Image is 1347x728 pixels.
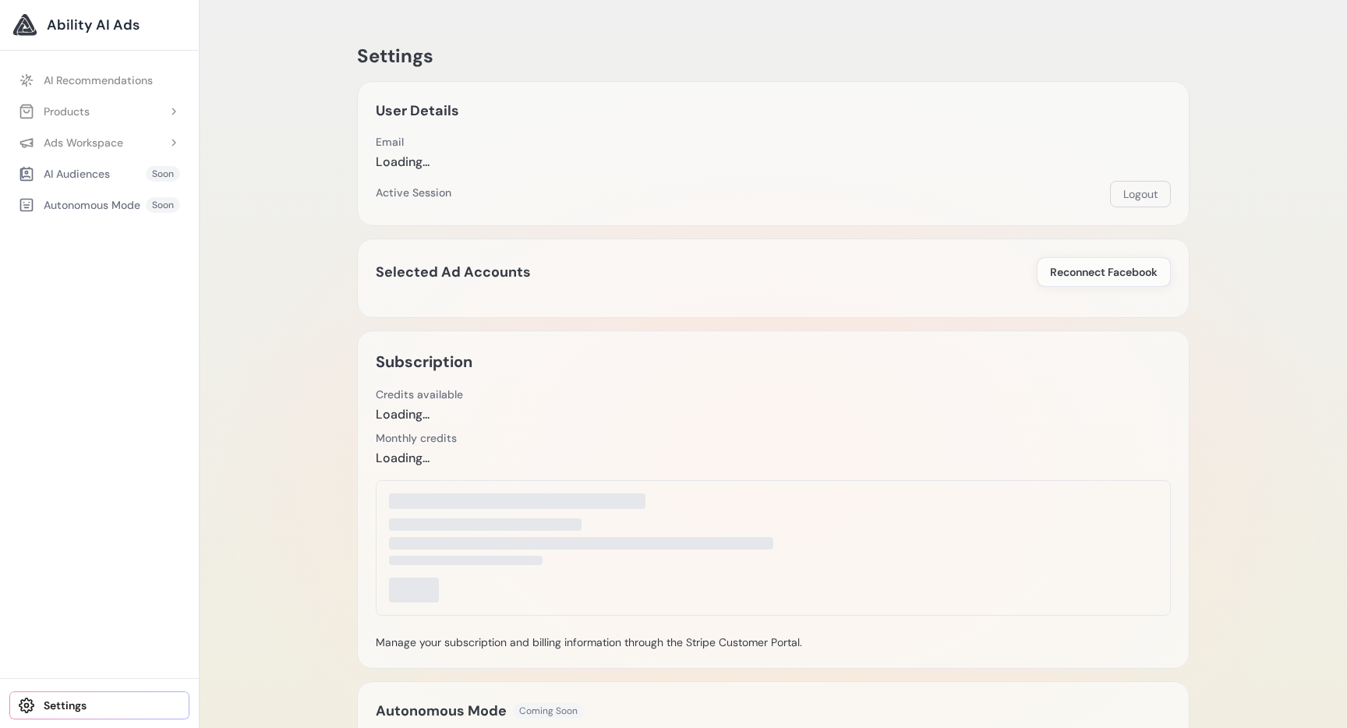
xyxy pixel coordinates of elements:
[376,430,457,446] div: Monthly credits
[376,153,430,171] div: Loading...
[376,449,457,468] div: Loading...
[1050,264,1158,280] span: Reconnect Facebook
[376,100,459,122] h2: User Details
[9,97,189,125] button: Products
[47,14,140,36] span: Ability AI Ads
[376,185,451,200] div: Active Session
[19,197,140,213] div: Autonomous Mode
[146,166,180,182] span: Soon
[19,166,110,182] div: AI Audiences
[19,104,90,119] div: Products
[1037,257,1171,287] button: Reconnect Facebook
[357,44,1190,69] h1: Settings
[376,634,1171,650] p: Manage your subscription and billing information through the Stripe Customer Portal.
[376,387,463,402] div: Credits available
[376,261,531,283] h2: Selected Ad Accounts
[376,405,463,424] div: Loading...
[513,703,584,719] span: Coming Soon
[19,135,123,150] div: Ads Workspace
[376,700,507,722] h2: Autonomous Mode
[9,66,189,94] a: AI Recommendations
[376,349,472,374] h2: Subscription
[9,691,189,719] a: Settings
[146,197,180,213] span: Soon
[1110,181,1171,207] button: Logout
[376,134,430,150] div: Email
[9,129,189,157] button: Ads Workspace
[12,12,186,37] a: Ability AI Ads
